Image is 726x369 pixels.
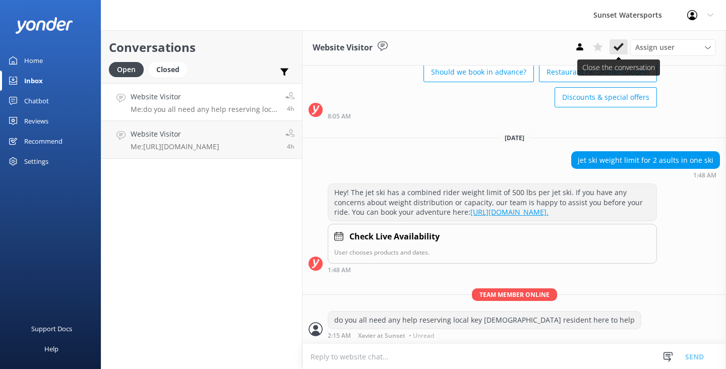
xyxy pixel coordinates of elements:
[328,113,351,119] strong: 8:05 AM
[571,171,720,178] div: Sep 12 2025 01:48pm (UTC -05:00) America/Cancun
[287,104,294,113] span: Sep 12 2025 02:15pm (UTC -05:00) America/Cancun
[44,339,58,359] div: Help
[131,105,278,114] p: Me: do you all need any help reserving local key [DEMOGRAPHIC_DATA] resident here to help
[635,42,675,53] span: Assign user
[101,83,302,121] a: Website VisitorMe:do you all need any help reserving local key [DEMOGRAPHIC_DATA] resident here t...
[31,319,72,339] div: Support Docs
[101,121,302,159] a: Website VisitorMe:[URL][DOMAIN_NAME]4h
[24,50,43,71] div: Home
[24,71,43,91] div: Inbox
[358,333,405,339] span: Xavier at Sunset
[328,332,641,339] div: Sep 12 2025 02:15pm (UTC -05:00) America/Cancun
[131,142,219,151] p: Me: [URL][DOMAIN_NAME]
[328,333,351,339] strong: 2:15 AM
[470,207,549,217] a: [URL][DOMAIN_NAME].
[630,39,716,55] div: Assign User
[693,172,716,178] strong: 1:48 AM
[409,333,434,339] span: • Unread
[328,267,351,273] strong: 1:48 AM
[555,87,657,107] button: Discounts & special offers
[131,129,219,140] h4: Website Visitor
[539,62,657,82] button: Restaurant recommendations!
[24,111,48,131] div: Reviews
[109,62,144,77] div: Open
[499,134,530,142] span: [DATE]
[313,41,373,54] h3: Website Visitor
[472,288,557,301] span: Team member online
[328,312,641,329] div: do you all need any help reserving local key [DEMOGRAPHIC_DATA] resident here to help
[109,64,149,75] a: Open
[24,151,48,171] div: Settings
[24,131,63,151] div: Recommend
[287,142,294,151] span: Sep 12 2025 02:10pm (UTC -05:00) America/Cancun
[109,38,294,57] h2: Conversations
[149,64,192,75] a: Closed
[423,62,534,82] button: Should we book in advance?
[131,91,278,102] h4: Website Visitor
[328,112,657,119] div: Sep 11 2025 08:05pm (UTC -05:00) America/Cancun
[15,17,73,34] img: yonder-white-logo.png
[24,91,49,111] div: Chatbot
[149,62,187,77] div: Closed
[349,230,440,243] h4: Check Live Availability
[572,152,719,169] div: jet ski weight limit for 2 asults in one ski
[328,266,657,273] div: Sep 12 2025 01:48pm (UTC -05:00) America/Cancun
[328,184,656,221] div: Hey! The jet ski has a combined rider weight limit of 500 lbs per jet ski. If you have any concer...
[334,248,650,257] p: User chooses products and dates.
